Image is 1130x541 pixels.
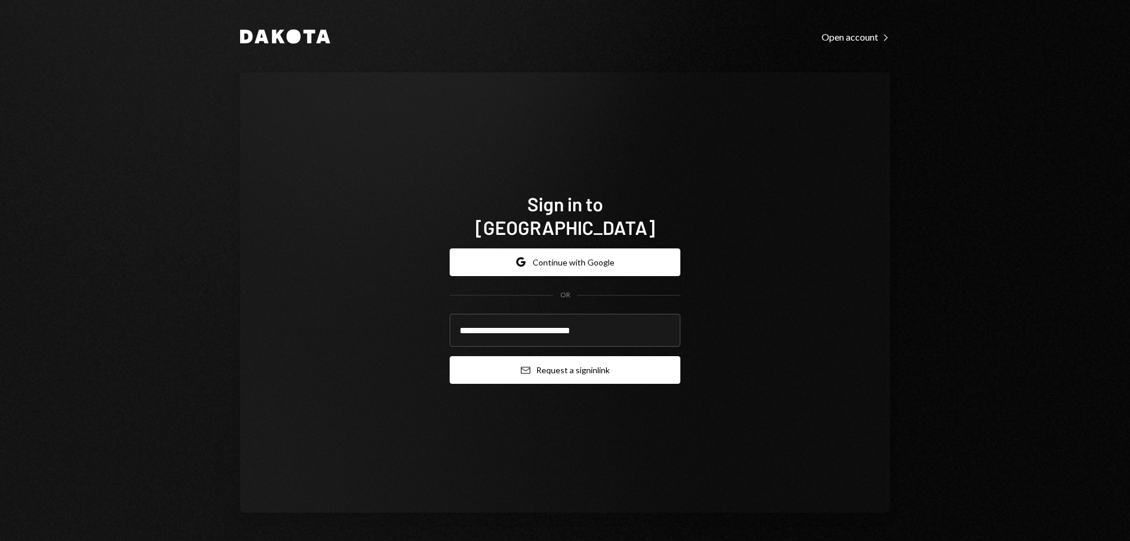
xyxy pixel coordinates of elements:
[450,248,680,276] button: Continue with Google
[560,290,570,300] div: OR
[450,356,680,384] button: Request a signinlink
[822,30,890,43] a: Open account
[822,31,890,43] div: Open account
[450,192,680,239] h1: Sign in to [GEOGRAPHIC_DATA]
